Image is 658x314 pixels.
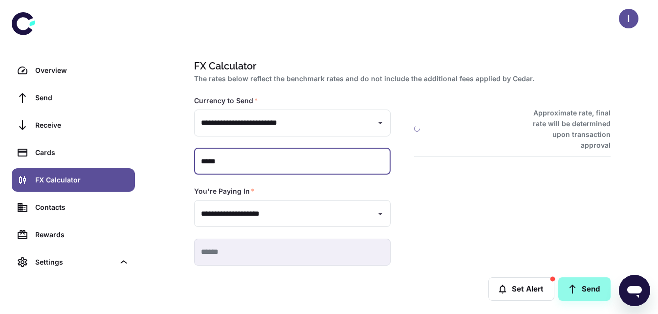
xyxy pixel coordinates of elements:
[522,108,611,151] h6: Approximate rate, final rate will be determined upon transaction approval
[12,168,135,192] a: FX Calculator
[35,175,129,185] div: FX Calculator
[12,223,135,247] a: Rewards
[373,207,387,221] button: Open
[194,96,258,106] label: Currency to Send
[558,277,611,301] a: Send
[619,275,650,306] iframe: Button to launch messaging window
[35,120,129,131] div: Receive
[35,92,129,103] div: Send
[12,250,135,274] div: Settings
[12,113,135,137] a: Receive
[35,65,129,76] div: Overview
[12,141,135,164] a: Cards
[35,229,129,240] div: Rewards
[194,186,255,196] label: You're Paying In
[12,196,135,219] a: Contacts
[35,202,129,213] div: Contacts
[12,86,135,110] a: Send
[35,257,114,268] div: Settings
[373,116,387,130] button: Open
[35,147,129,158] div: Cards
[488,277,554,301] button: Set Alert
[194,59,607,73] h1: FX Calculator
[12,59,135,82] a: Overview
[619,9,638,28] button: I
